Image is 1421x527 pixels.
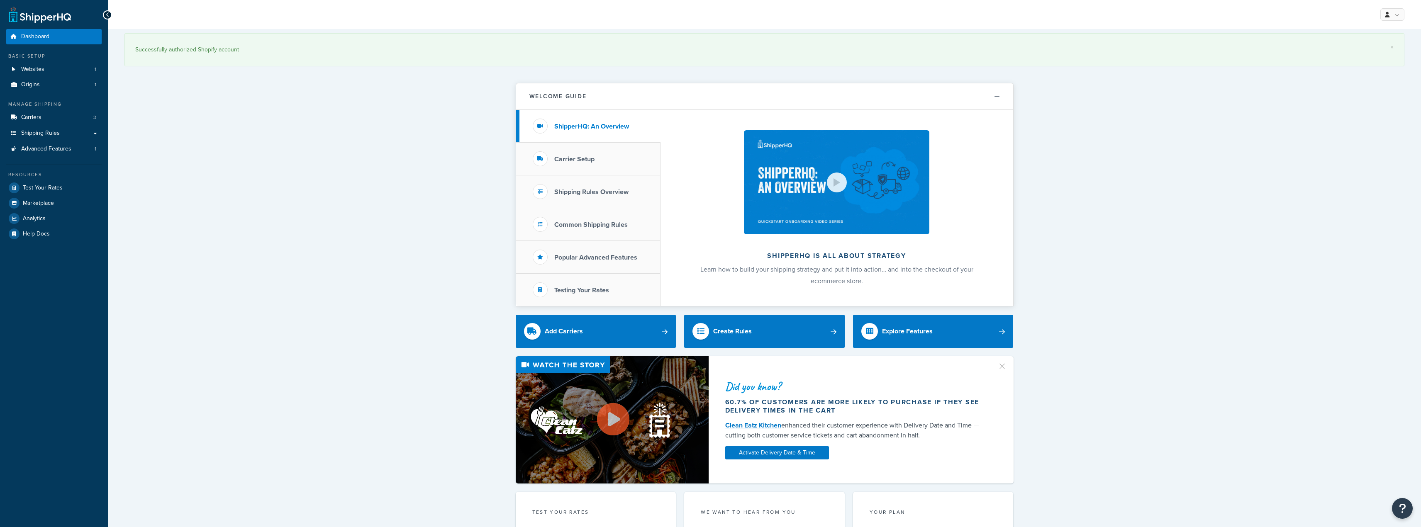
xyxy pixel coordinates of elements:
[23,231,50,238] span: Help Docs
[6,77,102,92] li: Origins
[529,93,587,100] h2: Welcome Guide
[882,325,933,337] div: Explore Features
[6,126,102,141] a: Shipping Rules
[1392,498,1413,519] button: Open Resource Center
[135,44,1394,56] div: Successfully authorized Shopify account
[23,185,63,192] span: Test Your Rates
[684,315,845,348] a: Create Rules
[725,398,987,415] div: 60.7% of customers are more likely to purchase if they see delivery times in the cart
[95,66,96,73] span: 1
[6,211,102,226] a: Analytics
[554,254,637,261] h3: Popular Advanced Features
[21,114,41,121] span: Carriers
[682,252,991,260] h2: ShipperHQ is all about strategy
[701,508,828,516] p: we want to hear from you
[95,146,96,153] span: 1
[744,130,929,234] img: ShipperHQ is all about strategy
[516,356,709,483] img: Video thumbnail
[21,81,40,88] span: Origins
[6,101,102,108] div: Manage Shipping
[6,196,102,211] a: Marketplace
[532,508,660,518] div: Test your rates
[853,315,1014,348] a: Explore Features
[6,141,102,157] li: Advanced Features
[725,420,781,430] a: Clean Eatz Kitchen
[21,130,60,137] span: Shipping Rules
[6,226,102,241] a: Help Docs
[93,114,96,121] span: 3
[725,381,987,392] div: Did you know?
[6,171,102,178] div: Resources
[725,446,829,459] a: Activate Delivery Date & Time
[725,420,987,440] div: enhanced their customer experience with Delivery Date and Time — cutting both customer service ti...
[516,315,676,348] a: Add Carriers
[554,123,629,130] h3: ShipperHQ: An Overview
[6,141,102,157] a: Advanced Features1
[554,188,629,196] h3: Shipping Rules Overview
[21,33,49,40] span: Dashboard
[870,508,997,518] div: Your Plan
[6,53,102,60] div: Basic Setup
[713,325,752,337] div: Create Rules
[554,221,628,228] h3: Common Shipping Rules
[23,200,54,207] span: Marketplace
[516,83,1013,110] button: Welcome Guide
[554,155,595,163] h3: Carrier Setup
[6,180,102,195] a: Test Your Rates
[6,62,102,77] a: Websites1
[21,66,44,73] span: Websites
[1390,44,1394,51] a: ×
[554,287,609,294] h3: Testing Your Rates
[6,77,102,92] a: Origins1
[23,215,46,222] span: Analytics
[6,29,102,44] a: Dashboard
[21,146,71,153] span: Advanced Features
[95,81,96,88] span: 1
[700,265,973,286] span: Learn how to build your shipping strategy and put it into action… and into the checkout of your e...
[6,110,102,125] li: Carriers
[6,110,102,125] a: Carriers3
[545,325,583,337] div: Add Carriers
[6,62,102,77] li: Websites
